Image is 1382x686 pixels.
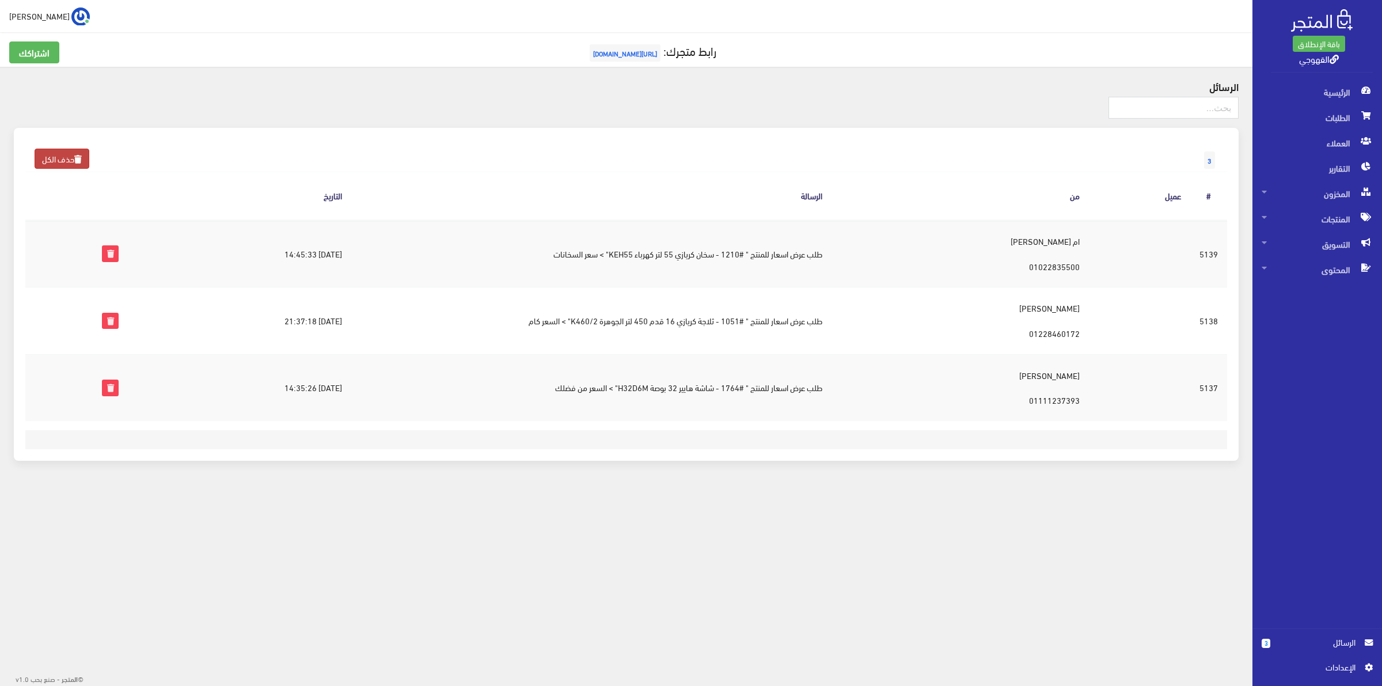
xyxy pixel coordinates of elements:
a: العملاء [1252,130,1382,156]
td: طلب عرض اسعار للمنتج " #1764 - شاشة هايير 32 بوصة H32D6M" > السعر من فضلك [351,354,832,421]
td: [PERSON_NAME] 01228460172 [832,287,1089,354]
a: رابط متجرك:[URL][DOMAIN_NAME] [587,40,716,61]
span: العملاء [1262,130,1373,156]
a: القهوجي [1299,50,1339,67]
div: © [5,671,83,686]
span: الرئيسية [1262,79,1373,105]
span: [URL][DOMAIN_NAME] [590,44,660,62]
th: # [1190,172,1227,220]
span: الطلبات [1262,105,1373,130]
a: الطلبات [1252,105,1382,130]
td: 5137 [1190,354,1227,421]
span: الرسائل [1280,636,1356,649]
th: الرسالة [351,172,832,220]
input: بحث... [1108,97,1239,119]
span: اﻹعدادات [1271,661,1355,673]
a: اﻹعدادات [1262,661,1373,679]
a: باقة الإنطلاق [1293,36,1345,52]
td: طلب عرض اسعار للمنتج " #1051 - ثلاجة كريازي 16 قدم 450 لتر الجوهرة K460/2" > السعر كام [351,287,832,354]
img: . [1291,9,1353,32]
span: المنتجات [1262,206,1373,232]
span: المحتوى [1262,257,1373,282]
span: التقارير [1262,156,1373,181]
a: الرئيسية [1252,79,1382,105]
span: 3 [1262,639,1270,648]
td: 5139 [1190,220,1227,287]
th: التاريخ [128,172,351,220]
span: - صنع بحب v1.0 [16,672,60,685]
a: المخزون [1252,181,1382,206]
td: [PERSON_NAME] 01111237393 [832,354,1089,421]
span: 3 [1204,151,1215,169]
h4: الرسائل [14,81,1239,92]
a: التقارير [1252,156,1382,181]
th: من [832,172,1089,220]
span: المخزون [1262,181,1373,206]
strong: المتجر [62,673,78,684]
td: [DATE] 14:35:26 [128,354,351,421]
td: طلب عرض اسعار للمنتج " #1210 - سخان كريازي 55 لتر كهرباء KEH55" > سعر السخانات [351,220,832,287]
a: ... [PERSON_NAME] [9,7,90,25]
th: عميل [1089,172,1190,220]
td: [DATE] 21:37:18 [128,287,351,354]
td: ام [PERSON_NAME] 01022835500 [832,220,1089,287]
a: اشتراكك [9,41,59,63]
img: ... [71,7,90,26]
td: 5138 [1190,287,1227,354]
a: المحتوى [1252,257,1382,282]
a: 3 الرسائل [1262,636,1373,661]
a: حذف الكل [35,149,89,169]
td: [DATE] 14:45:33 [128,220,351,287]
span: التسويق [1262,232,1373,257]
a: المنتجات [1252,206,1382,232]
span: [PERSON_NAME] [9,9,70,23]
